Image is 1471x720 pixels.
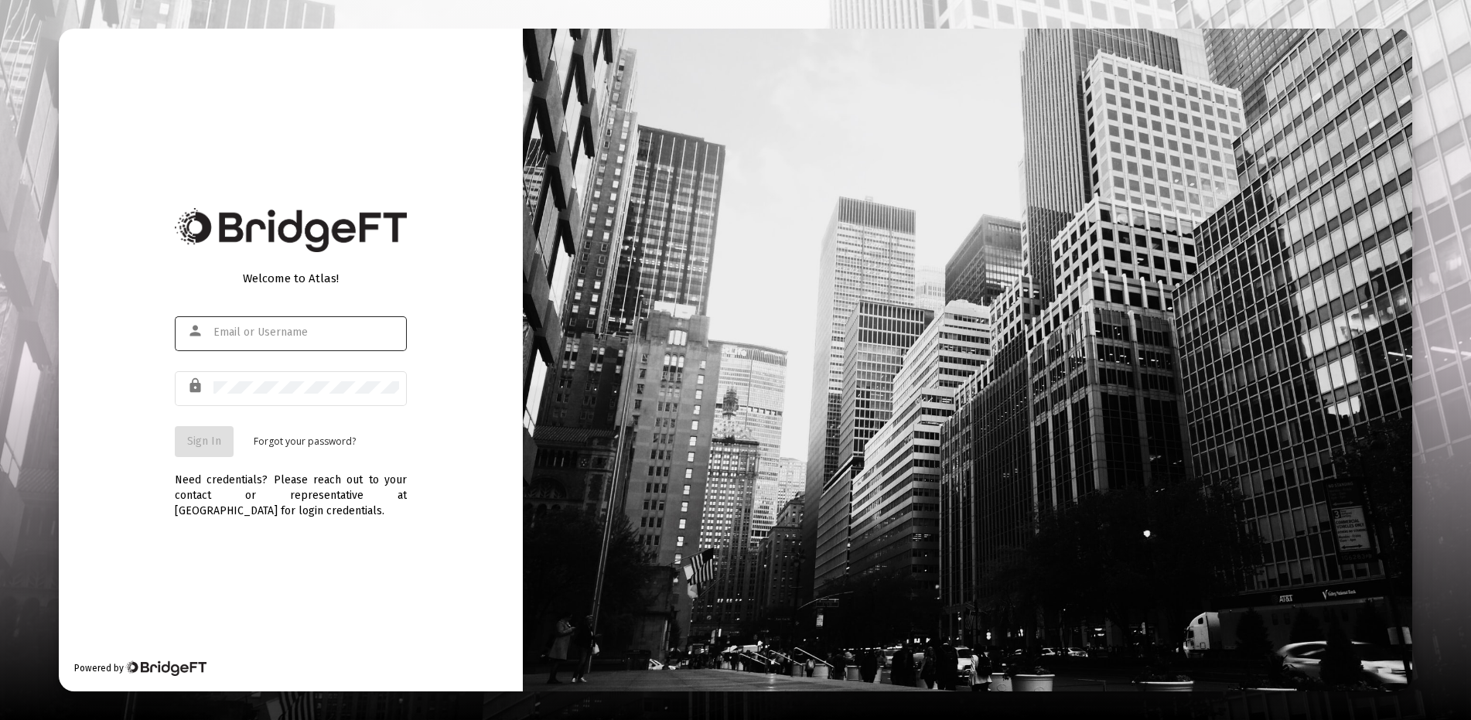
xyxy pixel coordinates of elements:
img: Bridge Financial Technology Logo [125,660,206,676]
a: Forgot your password? [254,434,356,449]
button: Sign In [175,426,234,457]
input: Email or Username [213,326,399,339]
span: Sign In [187,435,221,448]
mat-icon: lock [187,377,206,395]
mat-icon: person [187,322,206,340]
div: Powered by [74,660,206,676]
div: Welcome to Atlas! [175,271,407,286]
img: Bridge Financial Technology Logo [175,208,407,252]
div: Need credentials? Please reach out to your contact or representative at [GEOGRAPHIC_DATA] for log... [175,457,407,519]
